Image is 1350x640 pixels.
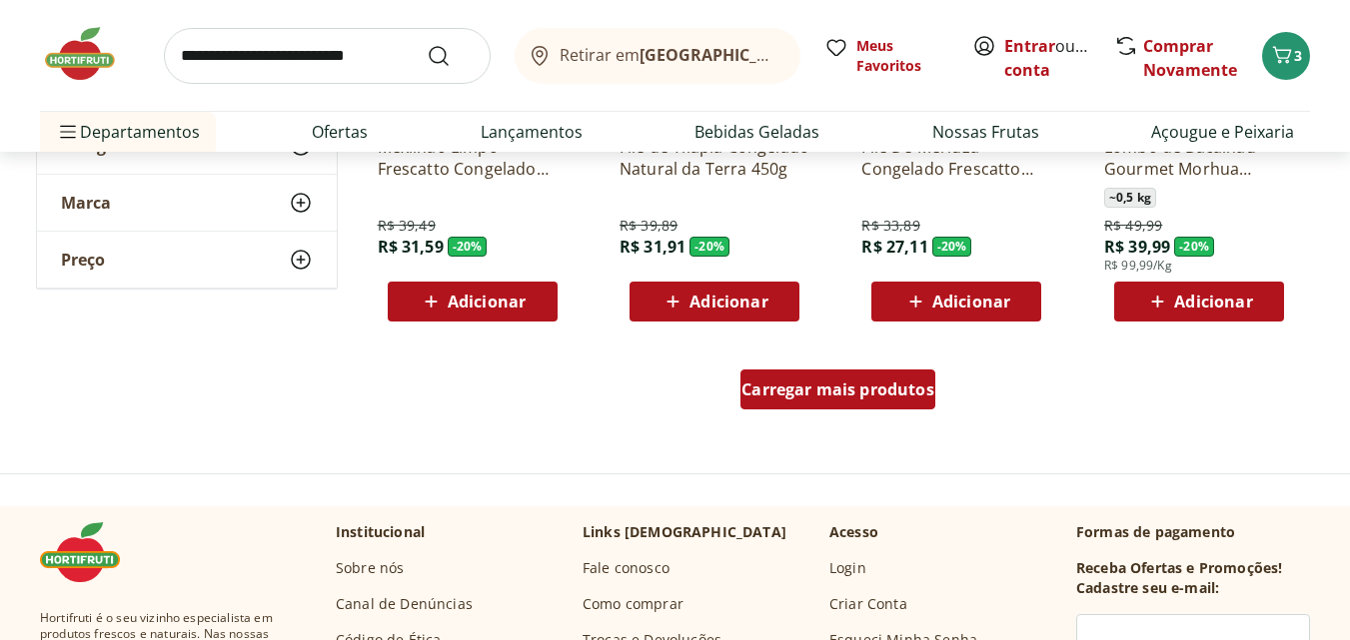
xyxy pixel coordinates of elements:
[56,108,80,156] button: Menu
[630,282,799,321] button: Adicionar
[336,594,473,614] a: Canal de Denúncias
[37,232,337,288] button: Preço
[481,120,583,144] a: Lançamentos
[1104,258,1172,274] span: R$ 99,99/Kg
[1104,188,1156,208] span: ~ 0,5 kg
[1143,35,1237,81] a: Comprar Novamente
[1076,522,1310,542] p: Formas de pagamento
[1104,236,1170,258] span: R$ 39,99
[620,216,677,236] span: R$ 39,89
[448,294,526,310] span: Adicionar
[1114,282,1284,321] button: Adicionar
[61,250,105,270] span: Preço
[740,369,935,417] a: Carregar mais produtos
[1294,46,1302,65] span: 3
[871,282,1041,321] button: Adicionar
[932,237,972,257] span: - 20 %
[1151,120,1294,144] a: Açougue e Peixaria
[515,28,800,84] button: Retirar em[GEOGRAPHIC_DATA]/[GEOGRAPHIC_DATA]
[336,522,425,542] p: Institucional
[1262,32,1310,80] button: Carrinho
[861,136,1051,180] a: Filé De Merluza Congelado Frescatto 500G
[378,136,568,180] a: Mexilhão Limpo Frescatto Congelado 400g
[689,294,767,310] span: Adicionar
[829,522,878,542] p: Acesso
[829,594,907,614] a: Criar Conta
[1104,136,1294,180] a: Lombo de Bacalhau Gourmet Morhua Unidade
[560,46,780,64] span: Retirar em
[1076,578,1219,598] h3: Cadastre seu e-mail:
[583,558,670,578] a: Fale conosco
[583,594,683,614] a: Como comprar
[1004,35,1055,57] a: Entrar
[1174,294,1252,310] span: Adicionar
[56,108,200,156] span: Departamentos
[620,136,809,180] a: Filé de Tilápia Congelado Natural da Terra 450g
[861,216,919,236] span: R$ 33,89
[378,216,436,236] span: R$ 39,49
[312,120,368,144] a: Ofertas
[741,381,934,397] span: Carregar mais produtos
[640,44,976,66] b: [GEOGRAPHIC_DATA]/[GEOGRAPHIC_DATA]
[427,44,475,68] button: Submit Search
[40,522,140,582] img: Hortifruti
[1104,216,1162,236] span: R$ 49,99
[689,237,729,257] span: - 20 %
[388,282,558,321] button: Adicionar
[932,120,1039,144] a: Nossas Frutas
[932,294,1010,310] span: Adicionar
[1076,558,1282,578] h3: Receba Ofertas e Promoções!
[1174,237,1214,257] span: - 20 %
[824,36,948,76] a: Meus Favoritos
[583,522,786,542] p: Links [DEMOGRAPHIC_DATA]
[61,193,111,213] span: Marca
[378,236,444,258] span: R$ 31,59
[40,24,140,84] img: Hortifruti
[856,36,948,76] span: Meus Favoritos
[1004,35,1114,81] a: Criar conta
[829,558,866,578] a: Login
[448,237,488,257] span: - 20 %
[1004,34,1093,82] span: ou
[37,175,337,231] button: Marca
[694,120,819,144] a: Bebidas Geladas
[620,236,685,258] span: R$ 31,91
[861,236,927,258] span: R$ 27,11
[164,28,491,84] input: search
[336,558,404,578] a: Sobre nós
